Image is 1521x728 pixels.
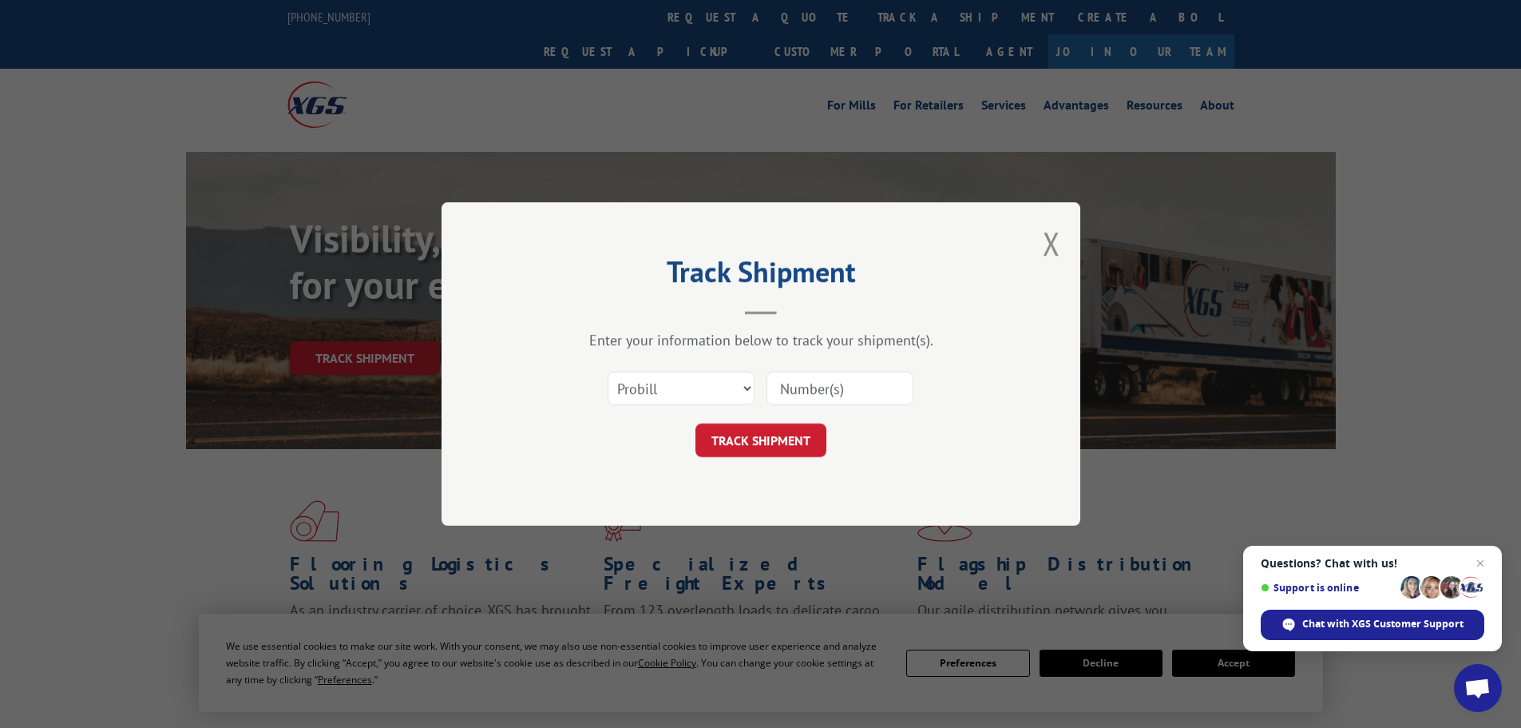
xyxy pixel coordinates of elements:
[1471,554,1490,573] span: Close chat
[766,372,913,405] input: Number(s)
[521,331,1000,349] div: Enter your information below to track your shipment(s).
[1302,617,1464,631] span: Chat with XGS Customer Support
[1261,582,1395,594] span: Support is online
[695,424,826,457] button: TRACK SHIPMENT
[1261,557,1484,570] span: Questions? Chat with us!
[1454,664,1502,712] div: Open chat
[1261,610,1484,640] div: Chat with XGS Customer Support
[521,261,1000,291] h2: Track Shipment
[1043,222,1060,265] button: Close modal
